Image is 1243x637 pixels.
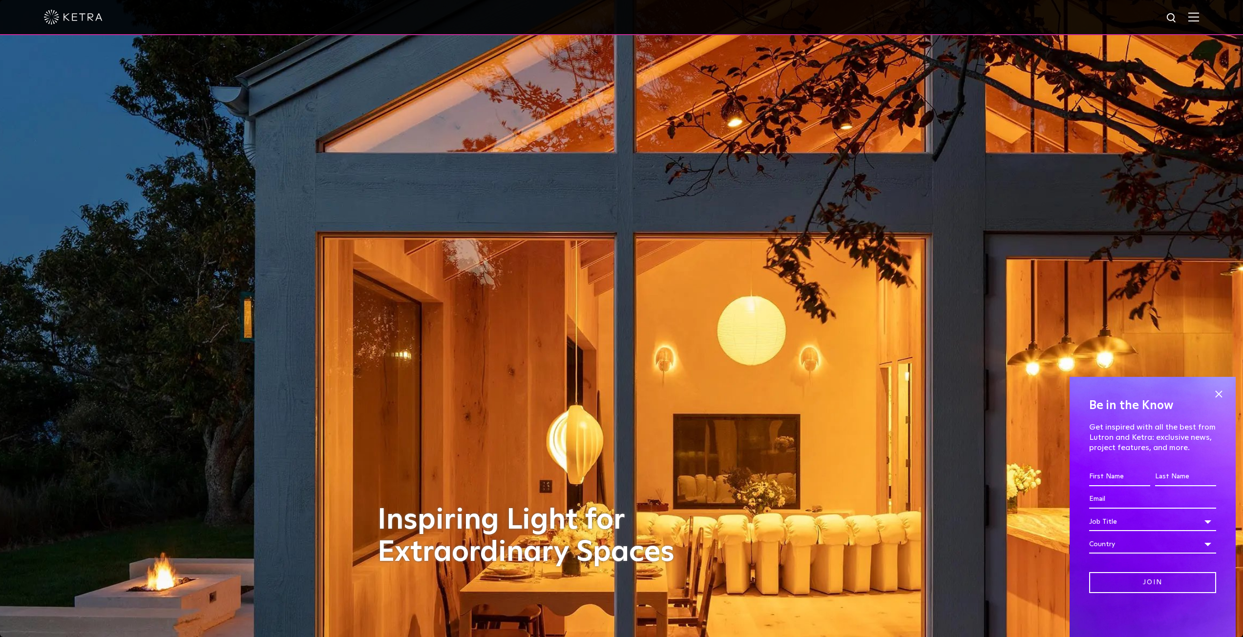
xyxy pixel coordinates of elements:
h4: Be in the Know [1089,396,1216,415]
input: First Name [1089,468,1150,486]
img: Hamburger%20Nav.svg [1188,12,1199,21]
div: Job Title [1089,513,1216,531]
img: ketra-logo-2019-white [44,10,103,24]
div: Country [1089,535,1216,554]
p: Get inspired with all the best from Lutron and Ketra: exclusive news, project features, and more. [1089,422,1216,452]
h1: Inspiring Light for Extraordinary Spaces [378,504,695,569]
input: Email [1089,490,1216,509]
input: Join [1089,572,1216,593]
input: Last Name [1155,468,1216,486]
img: search icon [1166,12,1178,24]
